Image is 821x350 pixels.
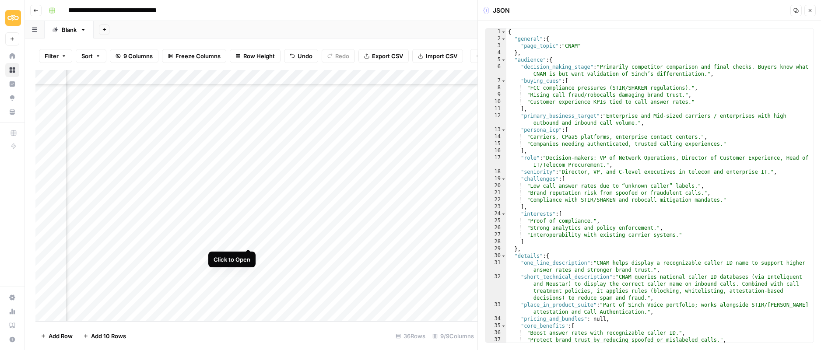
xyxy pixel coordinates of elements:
div: 16 [485,147,506,154]
span: Freeze Columns [175,52,221,60]
div: 14 [485,133,506,140]
span: Row Height [243,52,275,60]
span: Import CSV [426,52,457,60]
div: 3 [485,42,506,49]
div: 2 [485,35,506,42]
div: 27 [485,231,506,238]
div: JSON [483,6,510,15]
button: Add 10 Rows [78,329,131,343]
button: Export CSV [358,49,409,63]
div: 35 [485,322,506,329]
span: Toggle code folding, rows 5 through 29 [501,56,506,63]
span: Toggle code folding, rows 30 through 92 [501,252,506,259]
div: 4 [485,49,506,56]
span: Toggle code folding, rows 1 through 93 [501,28,506,35]
button: Filter [39,49,72,63]
div: 36 Rows [392,329,429,343]
span: Toggle code folding, rows 13 through 16 [501,126,506,133]
span: Toggle code folding, rows 19 through 23 [501,175,506,182]
a: Settings [5,290,19,304]
a: Opportunities [5,91,19,105]
img: Sinch Logo [5,10,21,26]
a: Browse [5,63,19,77]
div: 29 [485,245,506,252]
a: Insights [5,77,19,91]
span: Add 10 Rows [91,332,126,340]
div: 1 [485,28,506,35]
div: Click to Open [214,255,250,264]
div: 9 [485,91,506,98]
div: 13 [485,126,506,133]
div: 26 [485,224,506,231]
div: 11 [485,105,506,112]
div: 36 [485,329,506,336]
a: Learning Hub [5,318,19,332]
span: Toggle code folding, rows 2 through 4 [501,35,506,42]
div: 25 [485,217,506,224]
span: Filter [45,52,59,60]
div: 15 [485,140,506,147]
span: 9 Columns [123,52,153,60]
span: Sort [81,52,93,60]
button: Sort [76,49,106,63]
div: 6 [485,63,506,77]
span: Redo [335,52,349,60]
div: 17 [485,154,506,168]
div: 8 [485,84,506,91]
div: 10 [485,98,506,105]
button: 9 Columns [110,49,158,63]
div: 24 [485,210,506,217]
button: Add Row [35,329,78,343]
span: Toggle code folding, rows 24 through 28 [501,210,506,217]
div: 7 [485,77,506,84]
a: Your Data [5,105,19,119]
button: Help + Support [5,332,19,346]
a: Blank [45,21,94,38]
a: Home [5,49,19,63]
div: 32 [485,273,506,301]
button: Redo [322,49,355,63]
div: 22 [485,196,506,203]
div: 34 [485,315,506,322]
div: 37 [485,336,506,343]
div: 21 [485,189,506,196]
button: Undo [284,49,318,63]
button: Import CSV [412,49,463,63]
span: Toggle code folding, rows 35 through 39 [501,322,506,329]
div: 31 [485,259,506,273]
div: 5 [485,56,506,63]
span: Toggle code folding, rows 7 through 11 [501,77,506,84]
button: Freeze Columns [162,49,226,63]
span: Add Row [49,332,73,340]
div: 23 [485,203,506,210]
div: 19 [485,175,506,182]
div: 18 [485,168,506,175]
span: Export CSV [372,52,403,60]
a: Usage [5,304,19,318]
div: 33 [485,301,506,315]
div: 12 [485,112,506,126]
div: Blank [62,25,77,34]
div: 20 [485,182,506,189]
button: Workspace: Sinch [5,7,19,29]
span: Undo [298,52,312,60]
div: 30 [485,252,506,259]
div: 28 [485,238,506,245]
button: Row Height [230,49,281,63]
div: 9/9 Columns [429,329,477,343]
